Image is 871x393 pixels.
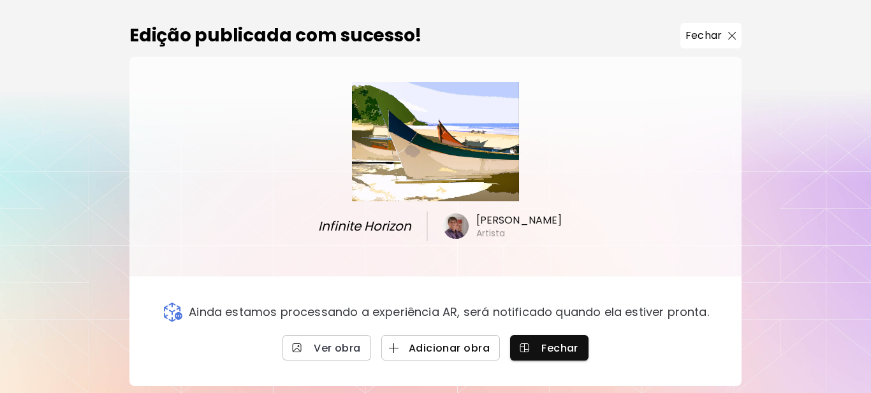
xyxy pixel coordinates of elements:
[476,213,562,227] h6: [PERSON_NAME]
[510,335,589,361] button: Fechar
[520,341,578,355] span: Fechar
[352,82,519,201] img: large.webp
[293,341,361,355] span: Ver obra
[314,217,411,236] span: Infinite Horizon
[282,335,371,361] a: Ver obra
[189,305,709,319] p: Ainda estamos processando a experiência AR, será notificado quando ela estiver pronta.
[392,341,490,355] span: Adicionar obra
[129,22,422,49] h2: Edição publicada com sucesso!
[476,227,506,239] h6: Artista
[381,335,500,361] button: Adicionar obra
